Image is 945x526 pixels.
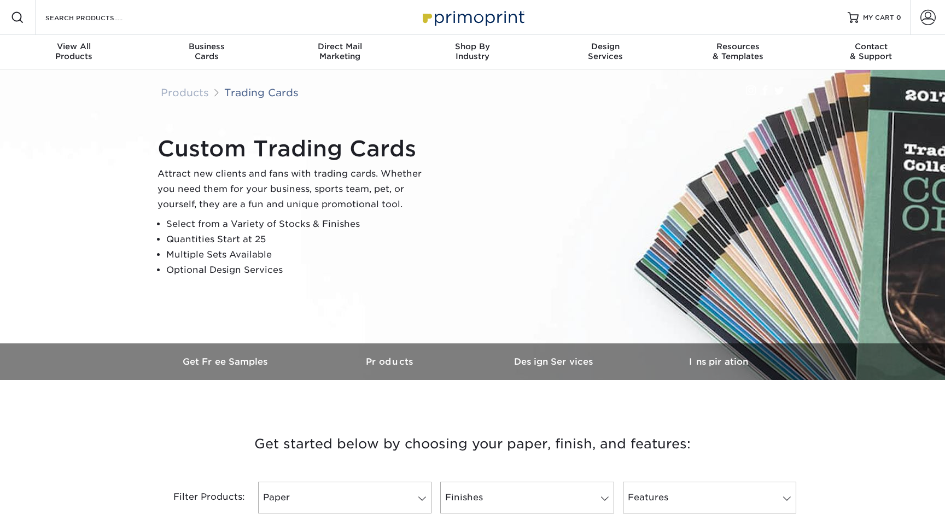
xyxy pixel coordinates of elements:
span: Contact [804,42,937,51]
div: & Support [804,42,937,61]
span: 0 [896,14,901,21]
a: Shop ByIndustry [406,35,539,70]
a: Direct MailMarketing [273,35,406,70]
h3: Get started below by choosing your paper, finish, and features: [153,419,792,469]
img: Primoprint [418,5,527,29]
h3: Design Services [472,356,637,367]
input: SEARCH PRODUCTS..... [44,11,151,24]
a: Finishes [440,482,614,513]
span: MY CART [863,13,894,22]
a: Get Free Samples [144,343,308,380]
div: Marketing [273,42,406,61]
a: View AllProducts [8,35,141,70]
span: Design [539,42,672,51]
a: Products [161,86,209,98]
a: DesignServices [539,35,672,70]
h3: Get Free Samples [144,356,308,367]
a: BusinessCards [141,35,273,70]
li: Multiple Sets Available [166,247,431,262]
div: & Templates [672,42,804,61]
p: Attract new clients and fans with trading cards. Whether you need them for your business, sports ... [157,166,431,212]
li: Quantities Start at 25 [166,232,431,247]
h1: Custom Trading Cards [157,136,431,162]
a: Contact& Support [804,35,937,70]
li: Select from a Variety of Stocks & Finishes [166,217,431,232]
h3: Products [308,356,472,367]
span: Business [141,42,273,51]
a: Design Services [472,343,637,380]
span: Shop By [406,42,539,51]
a: Features [623,482,796,513]
div: Industry [406,42,539,61]
div: Services [539,42,672,61]
li: Optional Design Services [166,262,431,278]
a: Products [308,343,472,380]
span: Direct Mail [273,42,406,51]
h3: Inspiration [637,356,801,367]
div: Filter Products: [144,482,254,513]
span: View All [8,42,141,51]
span: Resources [672,42,804,51]
a: Resources& Templates [672,35,804,70]
div: Cards [141,42,273,61]
a: Trading Cards [224,86,299,98]
a: Inspiration [637,343,801,380]
a: Paper [258,482,431,513]
div: Products [8,42,141,61]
